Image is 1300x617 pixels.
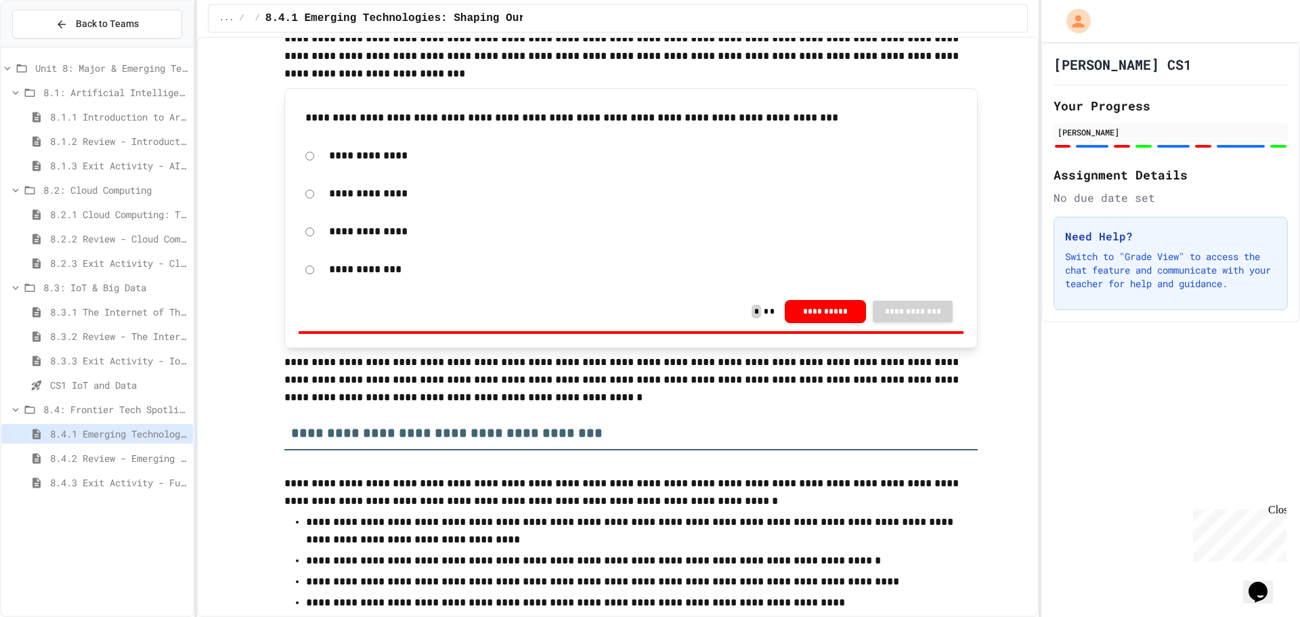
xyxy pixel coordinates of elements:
span: 8.2.1 Cloud Computing: Transforming the Digital World [50,207,188,221]
div: My Account [1052,5,1094,37]
h2: Assignment Details [1054,165,1288,184]
span: 8.3: IoT & Big Data [43,280,188,295]
span: 8.1.2 Review - Introduction to Artificial Intelligence [50,134,188,148]
span: ... [219,13,234,24]
span: 8.4.2 Review - Emerging Technologies: Shaping Our Digital Future [50,451,188,465]
div: Chat with us now!Close [5,5,93,86]
span: 8.1.3 Exit Activity - AI Detective [50,158,188,173]
span: 8.4.1 Emerging Technologies: Shaping Our Digital Future [265,10,623,26]
span: 8.1.1 Introduction to Artificial Intelligence [50,110,188,124]
span: 8.3.2 Review - The Internet of Things and Big Data [50,329,188,343]
div: No due date set [1054,190,1288,206]
span: 8.4.1 Emerging Technologies: Shaping Our Digital Future [50,427,188,441]
h2: Your Progress [1054,96,1288,115]
h1: [PERSON_NAME] CS1 [1054,55,1192,74]
span: / [239,13,244,24]
span: 8.3.1 The Internet of Things and Big Data: Our Connected Digital World [50,305,188,319]
span: 8.2.3 Exit Activity - Cloud Service Detective [50,256,188,270]
span: 8.4.3 Exit Activity - Future Tech Challenge [50,475,188,490]
p: Switch to "Grade View" to access the chat feature and communicate with your teacher for help and ... [1065,250,1276,291]
span: 8.1: Artificial Intelligence Basics [43,85,188,100]
span: Unit 8: Major & Emerging Technologies [35,61,188,75]
span: 8.4: Frontier Tech Spotlight [43,402,188,417]
div: [PERSON_NAME] [1058,126,1284,138]
span: CS1 IoT and Data [50,378,188,392]
span: / [255,13,260,24]
span: Back to Teams [76,17,139,31]
span: 8.2.2 Review - Cloud Computing [50,232,188,246]
h3: Need Help? [1065,228,1276,244]
span: 8.3.3 Exit Activity - IoT Data Detective Challenge [50,354,188,368]
iframe: chat widget [1243,563,1286,603]
span: 8.2: Cloud Computing [43,183,188,197]
button: Back to Teams [12,9,182,39]
iframe: chat widget [1188,504,1286,561]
